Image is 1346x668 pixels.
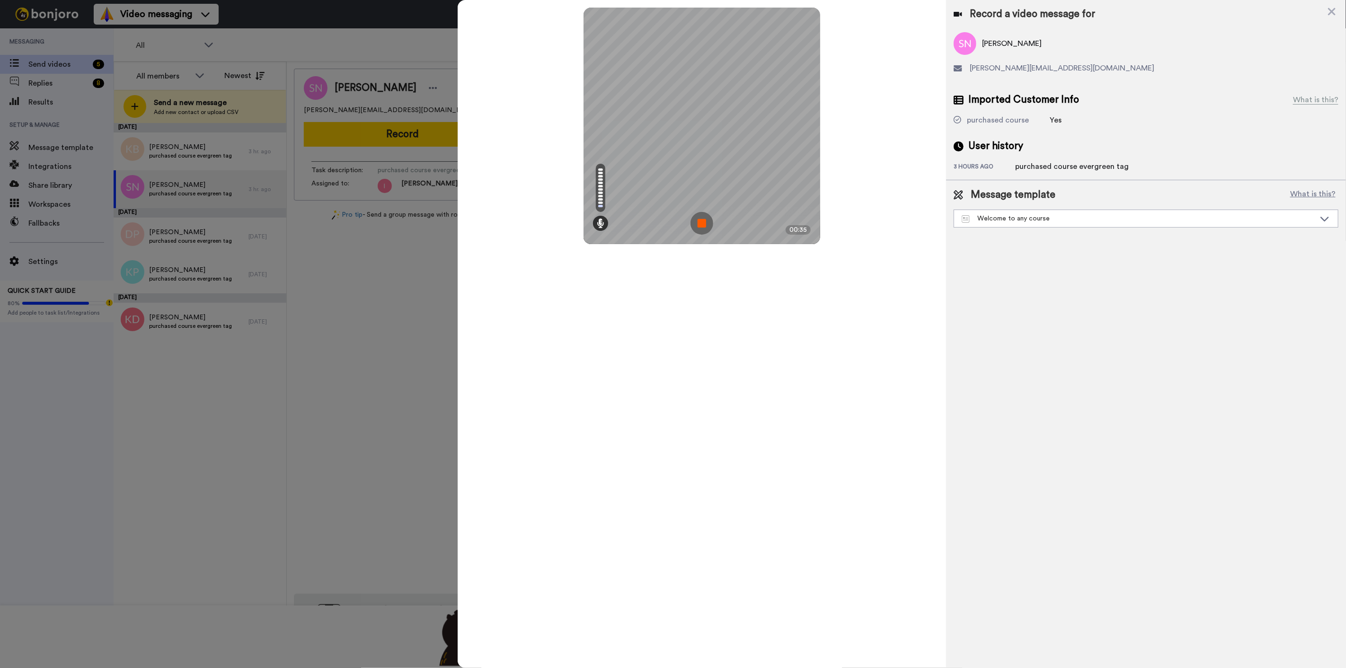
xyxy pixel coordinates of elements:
[962,215,970,223] img: Message-temps.svg
[1287,188,1338,202] button: What is this?
[968,93,1079,107] span: Imported Customer Info
[971,188,1055,202] span: Message template
[1015,161,1129,172] div: purchased course evergreen tag
[968,139,1023,153] span: User history
[786,225,811,235] div: 00:35
[962,214,1315,223] div: Welcome to any course
[1050,116,1062,124] span: Yes
[1293,94,1338,105] div: What is this?
[954,163,1015,172] div: 3 hours ago
[970,62,1154,74] span: [PERSON_NAME][EMAIL_ADDRESS][DOMAIN_NAME]
[691,212,713,235] img: ic_record_stop.svg
[967,114,1029,126] div: purchased course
